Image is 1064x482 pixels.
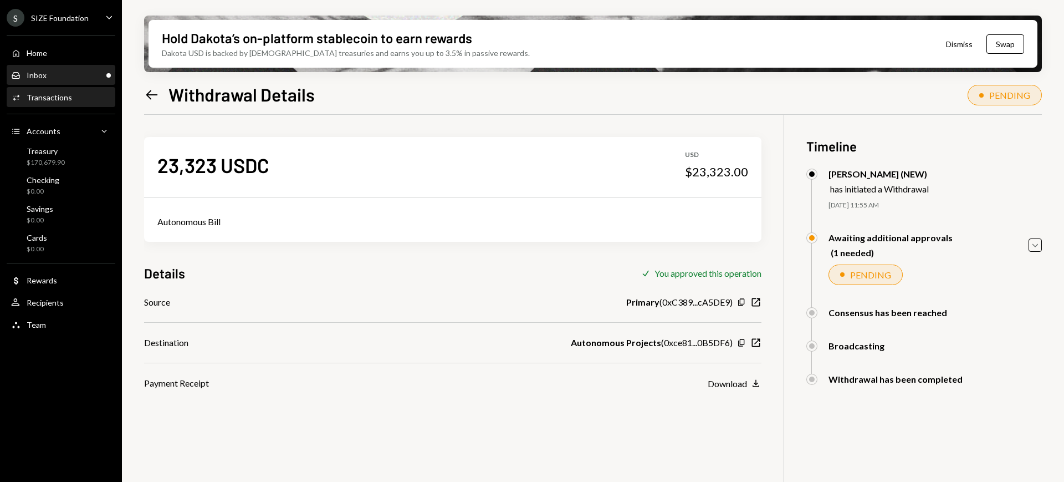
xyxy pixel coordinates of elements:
h1: Withdrawal Details [168,83,315,105]
button: Swap [986,34,1024,54]
a: Accounts [7,121,115,141]
div: USD [685,150,748,160]
div: Treasury [27,146,65,156]
button: Dismiss [932,31,986,57]
div: Home [27,48,47,58]
div: Accounts [27,126,60,136]
div: (1 needed) [831,247,953,258]
a: Cards$0.00 [7,230,115,256]
a: Inbox [7,65,115,85]
div: $23,323.00 [685,164,748,180]
div: Broadcasting [828,341,884,351]
div: Destination [144,336,188,349]
div: [DATE] 11:55 AM [828,201,1042,210]
div: $0.00 [27,216,53,225]
div: Inbox [27,70,47,80]
a: Team [7,314,115,334]
button: Download [708,378,761,390]
div: Payment Receipt [144,377,209,390]
div: ( 0xce81...0B5DF6 ) [571,336,733,349]
div: PENDING [989,90,1030,100]
div: $170,679.90 [27,158,65,168]
div: S [7,9,24,27]
a: Recipients [7,292,115,312]
div: Withdrawal has been completed [828,374,963,384]
div: Savings [27,204,53,214]
div: $0.00 [27,245,47,254]
div: Team [27,320,46,329]
div: Source [144,296,170,309]
a: Savings$0.00 [7,201,115,227]
div: 23,323 USDC [157,153,269,177]
div: $0.00 [27,187,59,196]
div: Awaiting additional approvals [828,232,953,243]
div: has initiated a Withdrawal [830,184,929,194]
b: Autonomous Projects [571,336,661,349]
div: You approved this operation [654,268,761,278]
div: Hold Dakota’s on-platform stablecoin to earn rewards [162,29,472,47]
a: Rewards [7,270,115,290]
div: Checking [27,175,59,185]
div: ( 0xC389...cA5DE9 ) [626,296,733,309]
div: [PERSON_NAME] (NEW) [828,169,929,179]
div: Cards [27,233,47,242]
div: Dakota USD is backed by [DEMOGRAPHIC_DATA] treasuries and earns you up to 3.5% in passive rewards. [162,47,530,59]
div: Transactions [27,93,72,102]
div: Consensus has been reached [828,307,947,318]
div: PENDING [850,270,891,280]
div: Download [708,378,747,389]
div: Recipients [27,298,64,307]
div: Rewards [27,276,57,285]
b: Primary [626,296,659,309]
a: Treasury$170,679.90 [7,143,115,170]
div: SIZE Foundation [31,13,89,23]
h3: Timeline [806,137,1042,155]
div: Autonomous Bill [157,215,748,229]
a: Home [7,43,115,63]
h3: Details [144,264,185,282]
a: Transactions [7,87,115,107]
a: Checking$0.00 [7,172,115,199]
